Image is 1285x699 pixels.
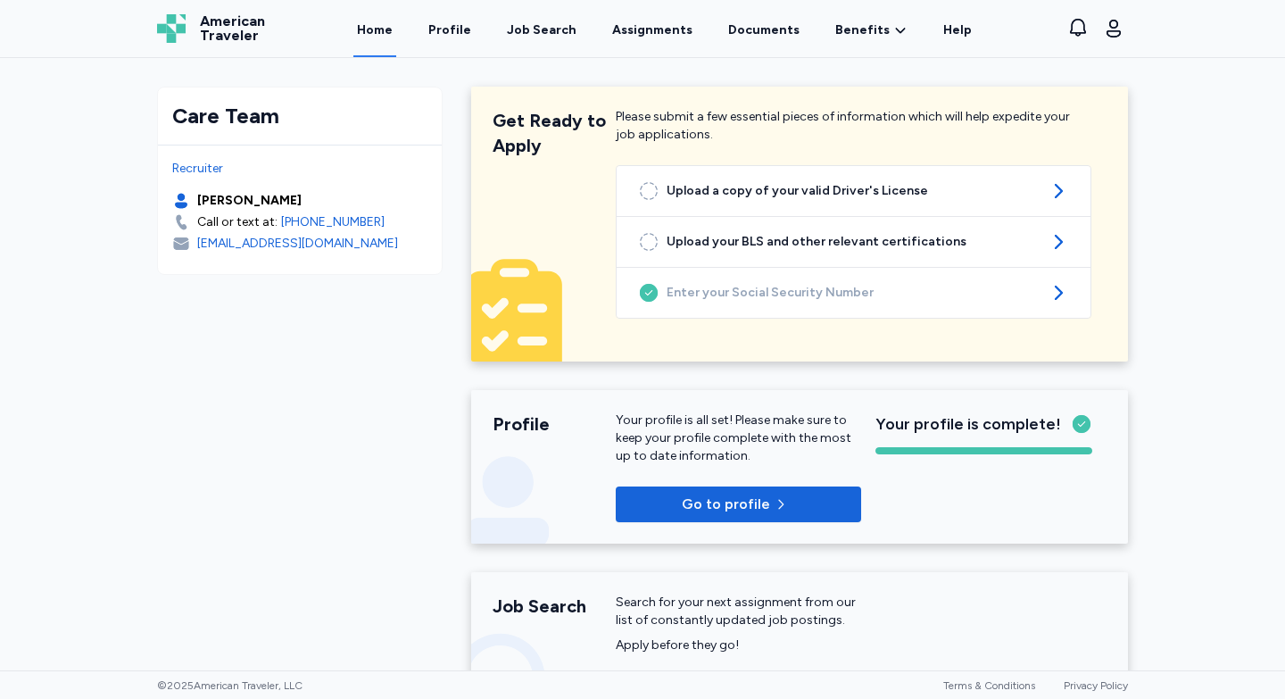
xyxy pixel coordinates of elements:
span: Enter your Social Security Number [667,284,1040,302]
div: Recruiter [172,160,427,178]
div: Your profile is all set! Please make sure to keep your profile complete with the most up to date ... [616,412,861,465]
img: Logo [157,14,186,43]
div: Care Team [172,102,427,130]
div: [PERSON_NAME] [197,192,302,210]
div: Search for your next assignment from our list of constantly updated job postings. [616,594,861,629]
div: Profile [493,412,616,437]
span: Your profile is complete! [875,412,1061,437]
span: Go to profile [682,494,770,515]
a: Privacy Policy [1064,679,1128,692]
div: Get Ready to Apply [493,108,616,158]
a: Benefits [835,21,908,39]
div: Job Search [493,594,616,619]
div: Apply before they go! [616,637,861,654]
a: Home [353,2,396,57]
span: © 2025 American Traveler, LLC [157,678,303,693]
a: Terms & Conditions [943,679,1035,692]
span: Benefits [835,21,890,39]
div: [EMAIL_ADDRESS][DOMAIN_NAME] [197,235,398,253]
span: Upload a copy of your valid Driver's License [667,182,1040,200]
div: Please submit a few essential pieces of information which will help expedite your job applications. [616,108,1091,158]
a: [PHONE_NUMBER] [281,213,385,231]
div: Job Search [507,21,576,39]
div: Call or text at: [197,213,278,231]
span: American Traveler [200,14,265,43]
span: Upload your BLS and other relevant certifications [667,233,1040,251]
button: Go to profile [616,487,861,522]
